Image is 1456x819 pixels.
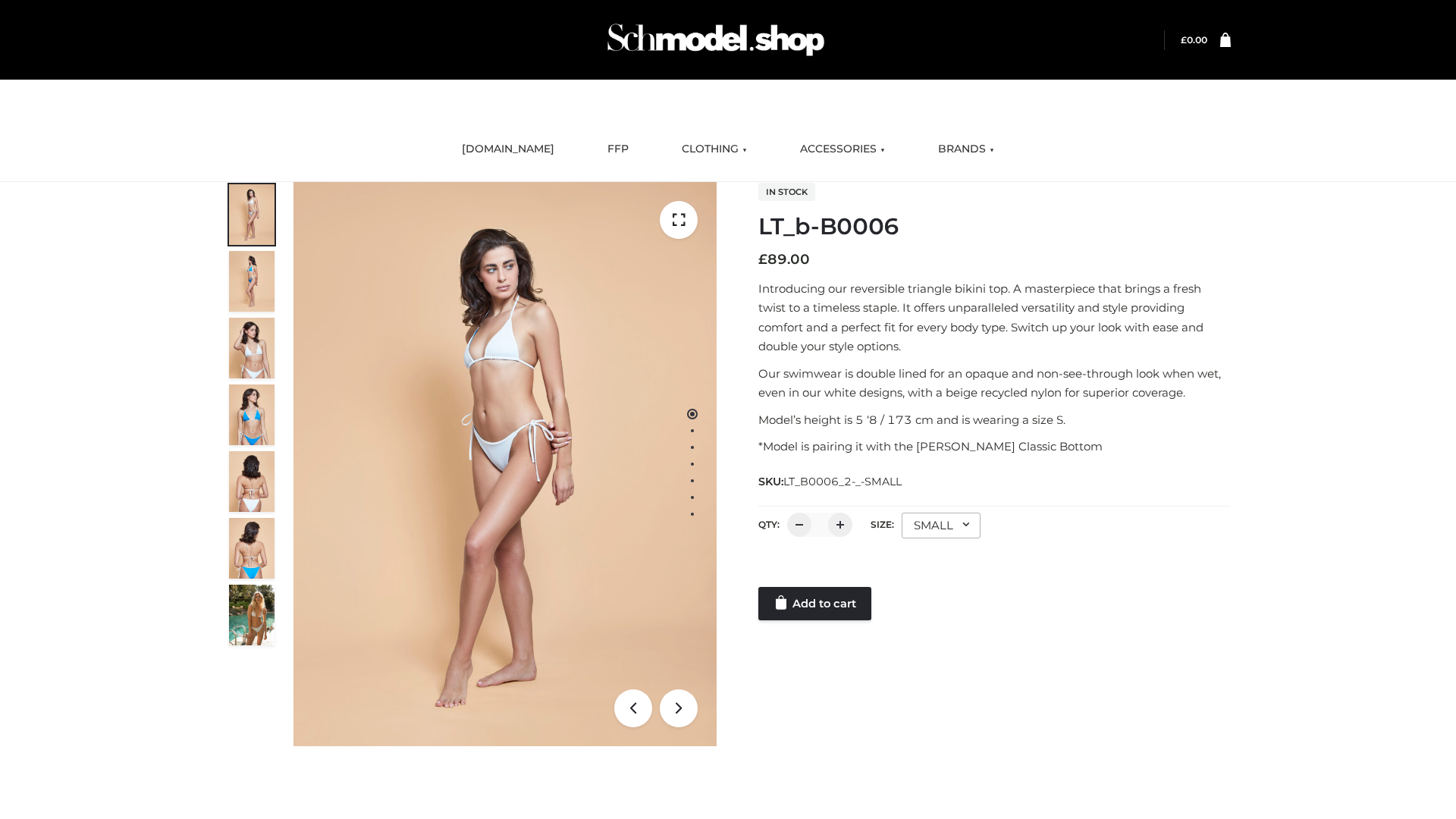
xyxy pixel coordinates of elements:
[758,183,815,201] span: In stock
[229,585,275,645] img: Arieltop_CloudNine_AzureSky2.jpg
[229,318,275,378] img: ArielClassicBikiniTop_CloudNine_AzureSky_OW114ECO_3-scaled.jpg
[758,410,1231,430] p: Model’s height is 5 ‘8 / 173 cm and is wearing a size S.
[758,519,780,530] label: QTY:
[293,182,717,746] img: ArielClassicBikiniTop_CloudNine_AzureSky_OW114ECO_1
[758,213,1231,240] h1: LT_b-B0006
[1181,34,1187,45] span: £
[927,133,1006,166] a: BRANDS
[596,133,640,166] a: FFP
[450,133,566,166] a: [DOMAIN_NAME]
[783,475,902,488] span: LT_B0006_2-_-SMALL
[758,587,871,620] a: Add to cart
[229,184,275,245] img: ArielClassicBikiniTop_CloudNine_AzureSky_OW114ECO_1-scaled.jpg
[229,451,275,512] img: ArielClassicBikiniTop_CloudNine_AzureSky_OW114ECO_7-scaled.jpg
[670,133,758,166] a: CLOTHING
[758,279,1231,356] p: Introducing our reversible triangle bikini top. A masterpiece that brings a fresh twist to a time...
[871,519,894,530] label: Size:
[1181,34,1207,45] a: £0.00
[229,518,275,579] img: ArielClassicBikiniTop_CloudNine_AzureSky_OW114ECO_8-scaled.jpg
[229,384,275,445] img: ArielClassicBikiniTop_CloudNine_AzureSky_OW114ECO_4-scaled.jpg
[1181,34,1207,45] bdi: 0.00
[902,513,981,538] div: SMALL
[789,133,896,166] a: ACCESSORIES
[758,437,1231,457] p: *Model is pairing it with the [PERSON_NAME] Classic Bottom
[602,10,830,70] img: Schmodel Admin 964
[229,251,275,312] img: ArielClassicBikiniTop_CloudNine_AzureSky_OW114ECO_2-scaled.jpg
[758,251,810,268] bdi: 89.00
[758,364,1231,403] p: Our swimwear is double lined for an opaque and non-see-through look when wet, even in our white d...
[758,251,767,268] span: £
[758,472,903,491] span: SKU:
